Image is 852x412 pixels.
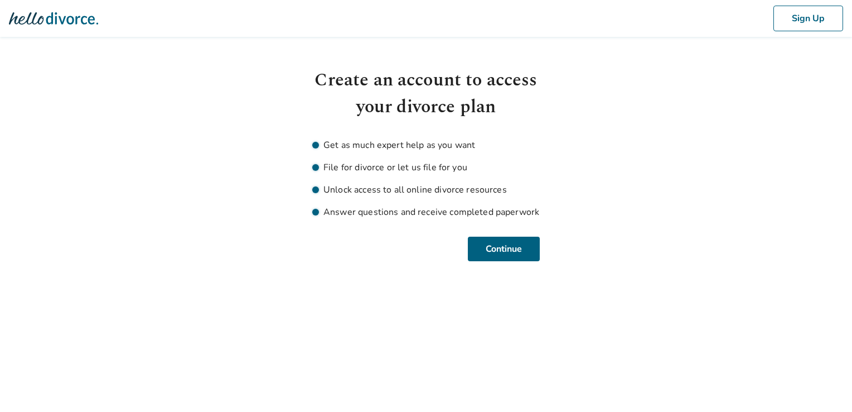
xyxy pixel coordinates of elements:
[312,138,540,152] li: Get as much expert help as you want
[312,161,540,174] li: File for divorce or let us file for you
[312,67,540,121] h1: Create an account to access your divorce plan
[9,7,98,30] img: Hello Divorce Logo
[468,237,540,261] button: Continue
[773,6,843,31] button: Sign Up
[312,205,540,219] li: Answer questions and receive completed paperwork
[312,183,540,197] li: Unlock access to all online divorce resources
